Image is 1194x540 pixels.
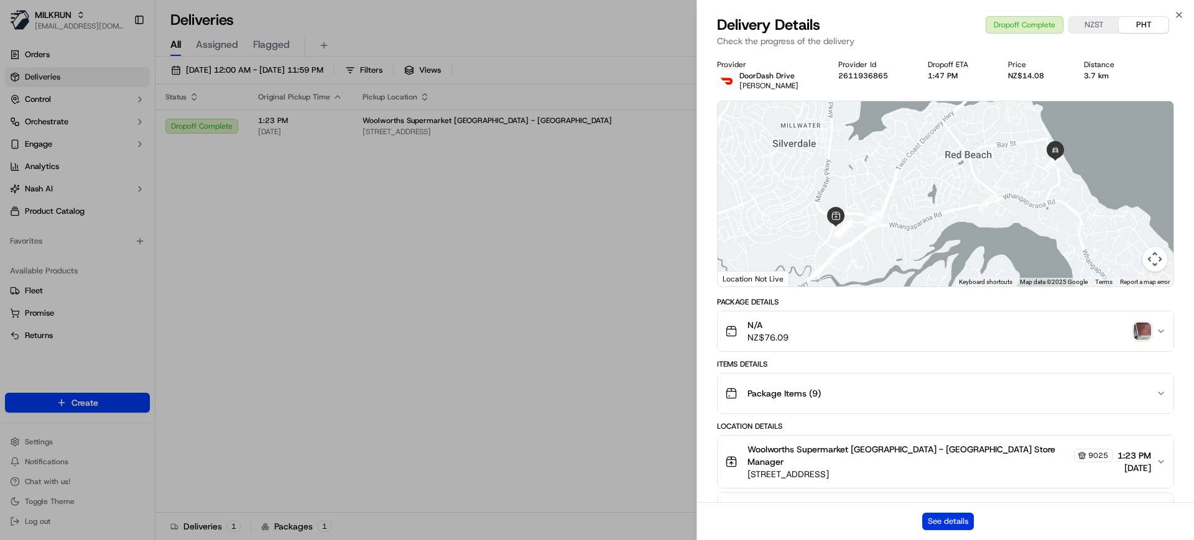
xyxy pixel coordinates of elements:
span: Package Items ( 9 ) [747,387,821,400]
div: Location Not Live [718,271,789,286]
div: Provider Id [838,60,908,70]
div: 4 [837,220,853,236]
button: PHT [1119,17,1169,33]
div: Price [1008,60,1064,70]
span: NZ$76.09 [747,331,789,344]
div: Distance [1084,60,1134,70]
div: 7 [864,211,880,227]
span: Woolworths Supermarket [GEOGRAPHIC_DATA] - [GEOGRAPHIC_DATA] Store Manager [747,443,1071,468]
div: Provider [717,60,818,70]
div: 9 [1046,153,1062,169]
button: Keyboard shortcuts [959,278,1012,286]
span: [DATE] [1118,462,1151,474]
div: 1:47 PM [928,71,988,81]
button: N/ANZ$76.09photo_proof_of_delivery image [718,311,1173,351]
p: Check the progress of the delivery [717,35,1174,47]
button: Woolworths Supermarket [GEOGRAPHIC_DATA] - [GEOGRAPHIC_DATA] Store Manager9025[STREET_ADDRESS]1:2... [718,436,1173,488]
a: Terms (opens in new tab) [1095,278,1113,285]
button: 2611936865 [838,71,888,81]
span: [PERSON_NAME] [739,81,798,91]
span: [PERSON_NAME] [747,500,818,513]
a: Report a map error [1120,278,1170,285]
img: doordash_logo_v2.png [717,71,737,91]
span: 1:43 PM [1118,500,1151,513]
a: Open this area in Google Maps (opens a new window) [721,270,762,286]
span: N/A [747,319,789,331]
div: 8 [978,195,994,211]
button: Package Items (9) [718,373,1173,413]
span: [STREET_ADDRESS] [747,468,1113,480]
div: NZ$14.08 [1008,71,1064,81]
div: 5 [837,222,853,239]
div: Package Details [717,297,1174,307]
div: 3.7 km [1084,71,1134,81]
div: Dropoff ETA [928,60,988,70]
button: Map camera controls [1142,247,1167,272]
p: DoorDash Drive [739,71,798,81]
div: Items Details [717,359,1174,369]
button: See details [922,513,974,530]
span: 1:23 PM [1118,449,1151,462]
img: photo_proof_of_delivery image [1134,323,1151,340]
span: 9025 [1088,451,1108,460]
div: Location Details [717,421,1174,431]
span: Delivery Details [717,15,820,35]
button: [PERSON_NAME]1:43 PM [718,493,1173,533]
img: Google [721,270,762,286]
span: Map data ©2025 Google [1020,278,1088,285]
div: 6 [835,221,851,237]
button: NZST [1069,17,1119,33]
